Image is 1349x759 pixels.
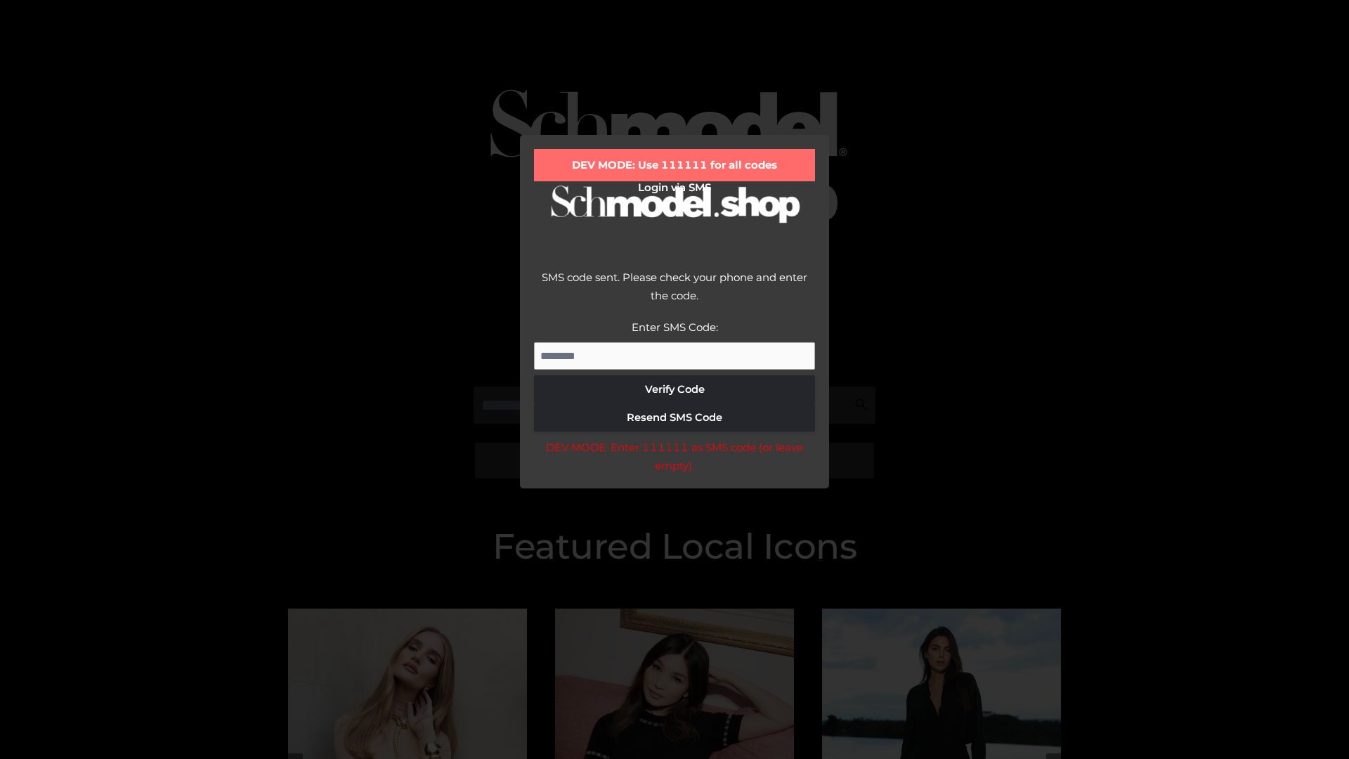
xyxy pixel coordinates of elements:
[534,403,815,432] button: Resend SMS Code
[534,439,815,474] div: DEV MODE: Enter 111111 as SMS code (or leave empty).
[534,181,815,194] h2: Login via SMS
[632,320,718,334] label: Enter SMS Code:
[534,268,815,318] div: SMS code sent. Please check your phone and enter the code.
[534,375,815,403] button: Verify Code
[534,149,815,181] div: DEV MODE: Use 111111 for all codes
